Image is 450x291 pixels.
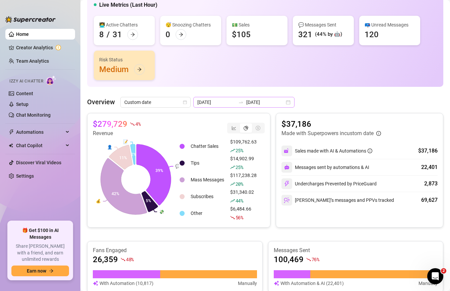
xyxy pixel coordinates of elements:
[295,147,372,155] div: Sales made with AI & Automations
[188,188,227,205] td: Subscribes
[236,197,243,204] span: 44 %
[281,129,374,137] article: Made with Superpowers in custom date
[49,269,54,273] span: arrow-right
[376,131,381,136] span: info-circle
[230,165,235,170] span: rise
[123,139,128,144] text: 📝
[230,198,235,203] span: rise
[236,214,243,221] span: 56 %
[16,58,49,64] a: Team Analytics
[16,91,33,96] a: Content
[188,172,227,188] td: Mass Messages
[166,29,170,40] div: 0
[99,1,157,9] h5: Live Metrics (Last Hour)
[11,227,69,240] span: 🎁 Get $100 in AI Messages
[274,280,279,287] img: svg%3e
[197,99,236,106] input: Start date
[281,195,394,206] div: [PERSON_NAME]’s messages and PPVs tracked
[99,29,104,40] div: 8
[232,29,251,40] div: $105
[236,181,243,187] span: 20 %
[246,99,284,106] input: End date
[232,21,282,28] div: 💵 Sales
[238,100,244,105] span: to
[11,243,69,263] span: Share [PERSON_NAME] with a friend, and earn unlimited rewards
[256,126,260,130] span: dollar-circle
[230,138,257,154] div: $109,762.63
[284,165,290,170] img: svg%3e
[230,215,235,220] span: fall
[315,31,342,39] div: (44% by 🤖)
[16,127,64,137] span: Automations
[99,56,149,63] div: Risk Status
[9,129,14,135] span: thunderbolt
[99,21,149,28] div: 👩‍💻 Active Chatters
[421,163,438,171] div: 22,401
[238,280,257,287] article: Manually
[135,121,140,127] span: 4 %
[11,266,69,276] button: Earn nowarrow-right
[368,149,372,153] span: info-circle
[188,205,227,221] td: Other
[188,138,227,154] td: Chatter Sales
[188,155,227,171] td: Tips
[284,197,290,203] img: svg%3e
[46,75,56,85] img: AI Chatter
[16,112,51,118] a: Chat Monitoring
[16,102,28,107] a: Setup
[281,162,369,173] div: Messages sent by automations & AI
[124,97,187,107] span: Custom date
[298,29,312,40] div: 321
[236,164,243,170] span: 25 %
[9,143,13,148] img: Chat Copilot
[121,257,125,262] span: fall
[16,140,64,151] span: Chat Copilot
[298,21,348,28] div: 💬 Messages Sent
[93,254,118,265] article: 26,359
[274,247,438,254] article: Messages Sent
[230,182,235,186] span: rise
[107,144,112,150] text: 👤
[274,254,304,265] article: 100,469
[16,160,61,165] a: Discover Viral Videos
[230,148,235,153] span: rise
[427,268,443,284] iframe: Intercom live chat
[175,164,180,169] text: 💬
[179,32,183,37] span: arrow-right
[5,16,56,23] img: logo-BBDzfeDw.svg
[130,32,135,37] span: arrow-right
[244,126,248,130] span: pie-chart
[230,205,257,221] div: $6,484.66
[281,178,377,189] div: Undercharges Prevented by PriceGuard
[100,280,153,287] article: With Automation (10,817)
[421,196,438,204] div: 69,627
[312,256,319,263] span: 76 %
[93,129,140,137] article: Revenue
[137,67,142,72] span: arrow-right
[96,198,101,203] text: 💰
[424,180,438,188] div: 2,873
[418,147,438,155] div: $37,186
[441,268,446,274] span: 2
[306,257,311,262] span: fall
[93,119,127,129] article: $279,729
[419,280,438,287] article: Manually
[16,32,29,37] a: Home
[365,21,415,28] div: 📪 Unread Messages
[183,100,187,104] span: calendar
[27,268,46,274] span: Earn now
[93,247,257,254] article: Fans Engaged
[230,155,257,171] div: $14,902.99
[113,29,122,40] div: 31
[365,29,379,40] div: 120
[16,173,34,179] a: Settings
[230,188,257,205] div: $31,340.02
[232,126,236,130] span: line-chart
[281,119,381,129] article: $37,186
[159,209,164,214] text: 💸
[227,123,265,133] div: segmented control
[230,172,257,188] div: $117,238.28
[130,122,135,126] span: fall
[238,100,244,105] span: swap-right
[280,280,344,287] article: With Automation & AI (22,401)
